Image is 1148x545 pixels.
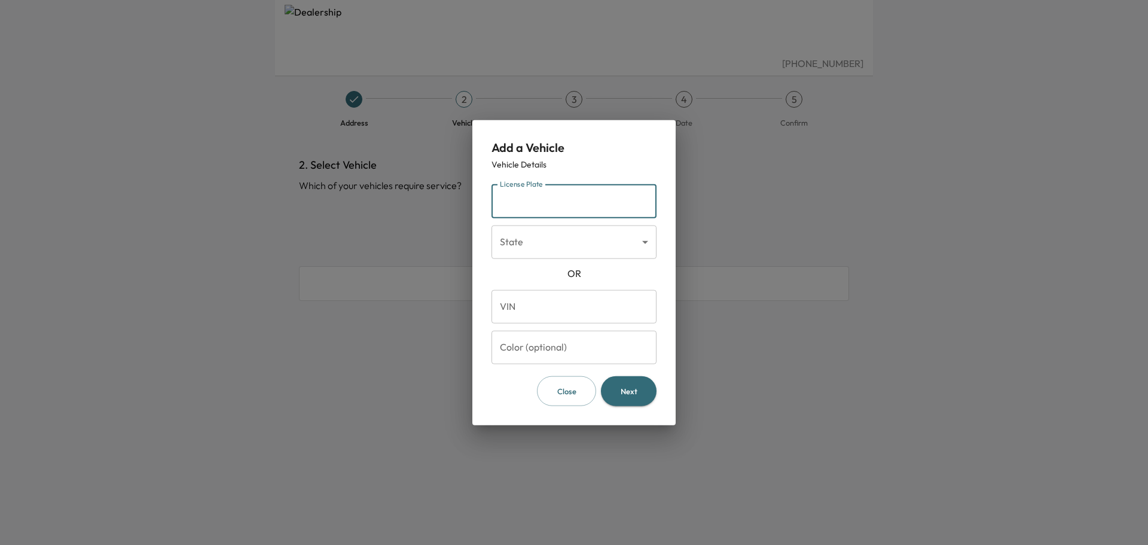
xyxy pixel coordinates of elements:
button: Close [537,376,596,406]
label: License Plate [500,179,543,189]
div: OR [491,266,657,280]
div: Vehicle Details [491,158,657,170]
button: Next [601,376,657,406]
div: Add a Vehicle [491,139,657,156]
